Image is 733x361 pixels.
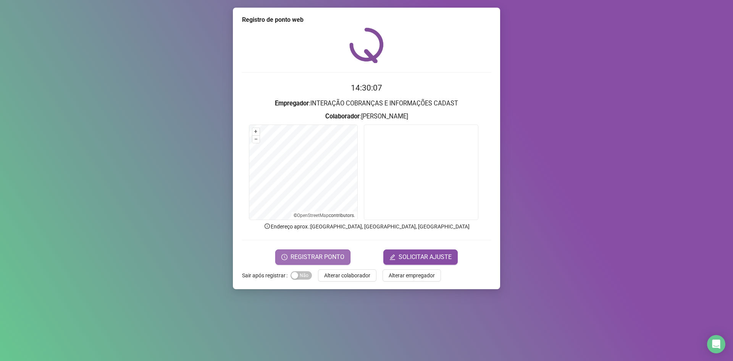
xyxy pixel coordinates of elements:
[383,269,441,282] button: Alterar empregador
[291,253,344,262] span: REGISTRAR PONTO
[242,15,491,24] div: Registro de ponto web
[297,213,329,218] a: OpenStreetMap
[275,100,309,107] strong: Empregador
[281,254,287,260] span: clock-circle
[252,136,260,143] button: –
[294,213,355,218] li: © contributors.
[252,128,260,135] button: +
[264,223,271,230] span: info-circle
[242,112,491,121] h3: : [PERSON_NAME]
[389,254,396,260] span: edit
[389,271,435,280] span: Alterar empregador
[324,271,370,280] span: Alterar colaborador
[349,28,384,63] img: QRPoint
[242,222,491,231] p: Endereço aprox. : [GEOGRAPHIC_DATA], [GEOGRAPHIC_DATA], [GEOGRAPHIC_DATA]
[318,269,376,282] button: Alterar colaborador
[351,83,382,92] time: 14:30:07
[242,99,491,108] h3: : INTERAÇÃO COBRANÇAS E INFORMAÇÕES CADAST
[325,113,360,120] strong: Colaborador
[383,249,458,265] button: editSOLICITAR AJUSTE
[399,253,452,262] span: SOLICITAR AJUSTE
[275,249,350,265] button: REGISTRAR PONTO
[242,269,291,282] label: Sair após registrar
[707,335,725,353] div: Open Intercom Messenger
